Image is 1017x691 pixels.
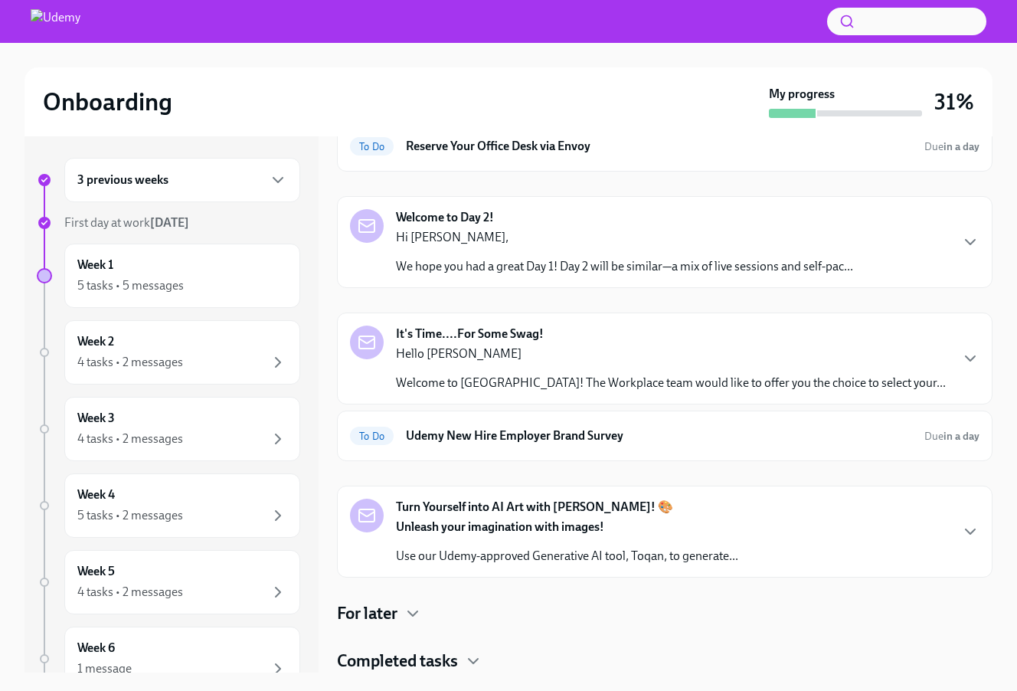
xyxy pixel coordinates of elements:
strong: Welcome to Day 2! [396,209,494,226]
p: Welcome to [GEOGRAPHIC_DATA]! The Workplace team would like to offer you the choice to select you... [396,375,946,391]
a: Week 24 tasks • 2 messages [37,320,300,385]
h6: Reserve Your Office Desk via Envoy [406,138,912,155]
a: To DoUdemy New Hire Employer Brand SurveyDuein a day [350,424,979,448]
span: August 30th, 2025 11:00 [924,429,979,444]
div: 3 previous weeks [64,158,300,202]
span: Due [924,430,979,443]
div: 4 tasks • 2 messages [77,431,183,447]
a: Week 45 tasks • 2 messages [37,473,300,538]
h6: Week 6 [77,640,115,657]
div: 4 tasks • 2 messages [77,584,183,601]
div: Completed tasks [337,650,992,673]
a: To DoReserve Your Office Desk via EnvoyDuein a day [350,134,979,159]
h6: Week 2 [77,333,114,350]
div: 5 tasks • 2 messages [77,507,183,524]
h6: Week 5 [77,563,115,580]
h3: 31% [934,88,974,116]
p: Hello [PERSON_NAME] [396,345,946,362]
strong: Unleash your imagination with images! [396,519,604,534]
div: 5 tasks • 5 messages [77,277,184,294]
strong: [DATE] [150,215,189,230]
strong: It's Time....For Some Swag! [396,326,544,342]
span: August 30th, 2025 13:00 [924,139,979,154]
a: Week 34 tasks • 2 messages [37,397,300,461]
h6: Week 4 [77,486,115,503]
a: First day at work[DATE] [37,215,300,231]
span: To Do [350,141,394,152]
span: To Do [350,431,394,442]
strong: My progress [769,86,835,103]
h2: Onboarding [43,87,172,117]
h6: 3 previous weeks [77,172,168,188]
div: For later [337,602,992,625]
h6: Week 3 [77,410,115,427]
p: Hi [PERSON_NAME], [396,229,853,246]
strong: in a day [943,430,979,443]
span: Due [924,140,979,153]
a: Week 61 message [37,627,300,691]
strong: in a day [943,140,979,153]
a: Week 15 tasks • 5 messages [37,244,300,308]
div: 4 tasks • 2 messages [77,354,183,371]
h6: Udemy New Hire Employer Brand Survey [406,427,912,444]
span: First day at work [64,215,189,230]
p: We hope you had a great Day 1! Day 2 will be similar—a mix of live sessions and self-pac... [396,258,853,275]
img: Udemy [31,9,80,34]
a: Week 54 tasks • 2 messages [37,550,300,614]
h4: For later [337,602,397,625]
h6: Week 1 [77,257,113,273]
h4: Completed tasks [337,650,458,673]
p: Use our Udemy-approved Generative AI tool, Toqan, to generate... [396,548,738,565]
strong: Turn Yourself into AI Art with [PERSON_NAME]! 🎨 [396,499,673,516]
div: 1 message [77,660,132,677]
